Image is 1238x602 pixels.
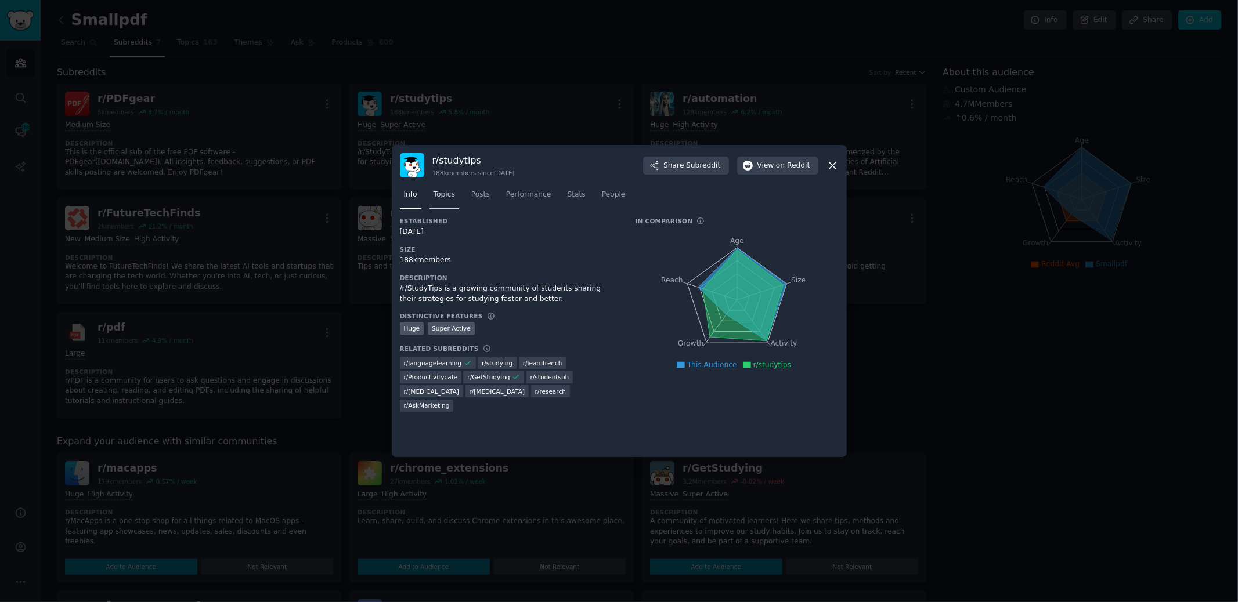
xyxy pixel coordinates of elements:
span: Stats [568,190,586,200]
div: 188k members [400,255,619,266]
div: Huge [400,322,424,335]
div: /r/StudyTips is a growing community of students sharing their strategies for studying faster and ... [400,284,619,304]
a: Performance [502,186,555,209]
span: Subreddit [686,161,720,171]
span: r/ AskMarketing [404,401,450,409]
span: r/studytips [753,361,792,369]
div: Super Active [428,322,475,335]
span: r/ [MEDICAL_DATA] [404,387,460,396]
tspan: Age [730,237,744,245]
span: on Reddit [776,161,810,171]
span: This Audience [687,361,737,369]
a: Stats [564,186,590,209]
h3: In Comparison [636,217,693,225]
span: r/ learnfrench [523,359,562,367]
img: studytips [400,153,424,177]
div: [DATE] [400,227,619,237]
tspan: Activity [770,340,797,348]
span: r/ languagelearning [404,359,462,367]
h3: Size [400,245,619,253]
h3: r/ studytips [432,154,515,166]
span: View [757,161,810,171]
span: r/ [MEDICAL_DATA] [470,387,525,396]
tspan: Size [791,276,806,284]
h3: Established [400,217,619,225]
span: Share [663,161,720,171]
span: Posts [471,190,490,200]
a: Posts [467,186,494,209]
a: Topics [429,186,459,209]
span: r/ GetStudying [467,373,510,381]
tspan: Growth [678,340,703,348]
button: Viewon Reddit [737,157,818,175]
span: Topics [434,190,455,200]
span: Performance [506,190,551,200]
span: Info [404,190,417,200]
h3: Description [400,274,619,282]
span: r/ studentsph [530,373,569,381]
span: People [602,190,626,200]
tspan: Reach [661,276,683,284]
span: r/ Productivitycafe [404,373,457,381]
a: People [598,186,630,209]
button: ShareSubreddit [643,157,728,175]
div: 188k members since [DATE] [432,169,515,177]
h3: Distinctive Features [400,312,483,320]
span: r/ research [535,387,566,396]
h3: Related Subreddits [400,344,479,353]
a: Info [400,186,421,209]
span: r/ studying [482,359,512,367]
